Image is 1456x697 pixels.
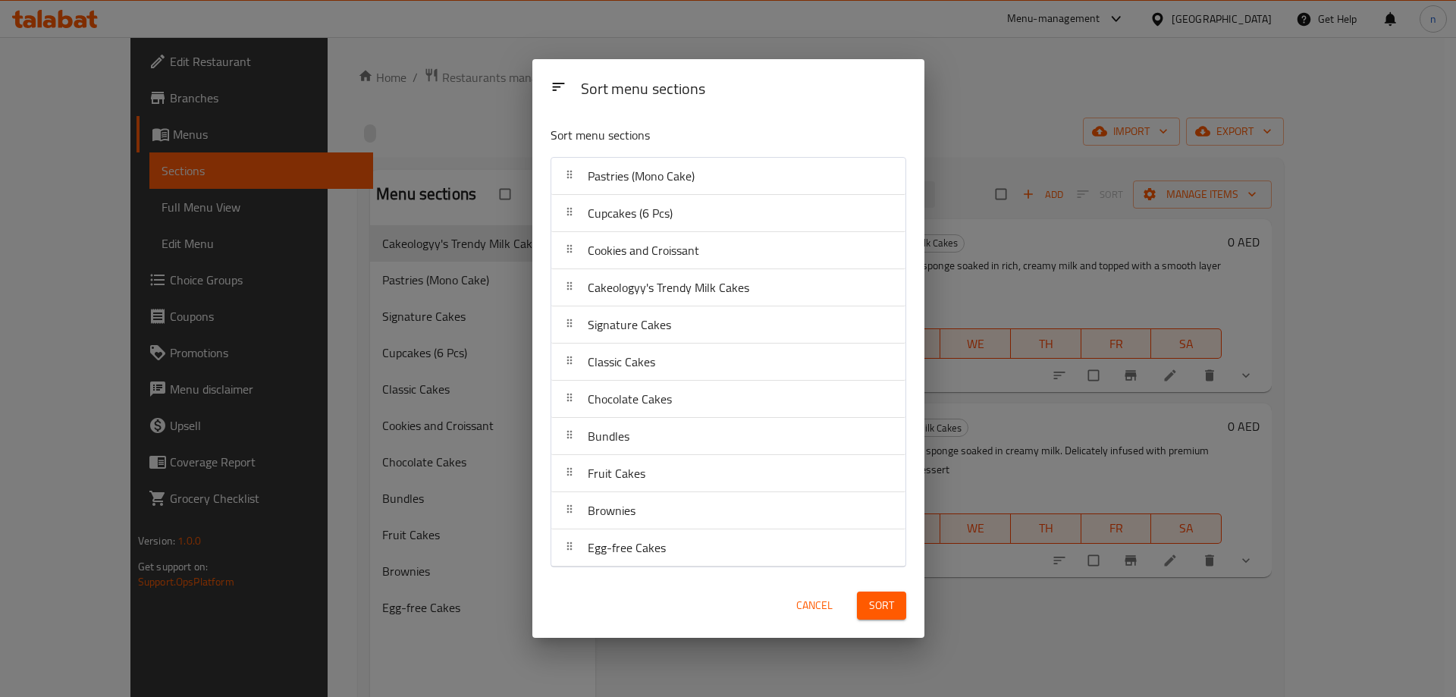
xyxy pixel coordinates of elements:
[588,536,666,559] span: Egg-free Cakes
[588,313,671,336] span: Signature Cakes
[551,381,905,418] div: Chocolate Cakes
[588,350,655,373] span: Classic Cakes
[588,425,629,447] span: Bundles
[857,592,906,620] button: Sort
[588,239,699,262] span: Cookies and Croissant
[551,232,905,269] div: Cookies and Croissant
[588,499,635,522] span: Brownies
[551,455,905,492] div: Fruit Cakes
[588,165,695,187] span: Pastries (Mono Cake)
[588,202,673,224] span: Cupcakes (6 Pcs)
[869,596,894,615] span: Sort
[551,306,905,344] div: Signature Cakes
[796,596,833,615] span: Cancel
[551,492,905,529] div: Brownies
[551,126,833,145] p: Sort menu sections
[551,529,905,567] div: Egg-free Cakes
[575,73,912,107] div: Sort menu sections
[588,462,645,485] span: Fruit Cakes
[588,388,672,410] span: Chocolate Cakes
[551,158,905,195] div: Pastries (Mono Cake)
[551,269,905,306] div: Cakeologyy's Trendy Milk Cakes
[790,592,839,620] button: Cancel
[551,344,905,381] div: Classic Cakes
[551,195,905,232] div: Cupcakes (6 Pcs)
[551,418,905,455] div: Bundles
[588,276,749,299] span: Cakeologyy's Trendy Milk Cakes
